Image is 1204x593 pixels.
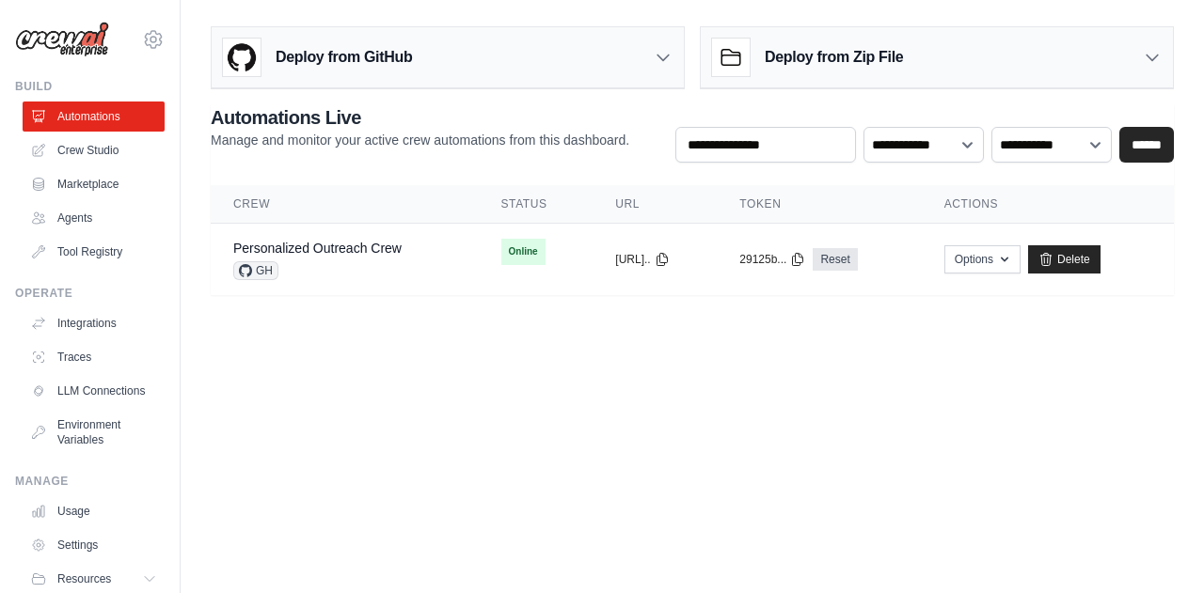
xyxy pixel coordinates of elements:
[57,571,111,586] span: Resources
[23,308,165,338] a: Integrations
[23,410,165,455] a: Environment Variables
[23,237,165,267] a: Tool Registry
[23,342,165,372] a: Traces
[1028,245,1101,273] a: Delete
[15,474,165,489] div: Manage
[717,185,921,224] th: Token
[15,286,165,301] div: Operate
[479,185,594,224] th: Status
[593,185,717,224] th: URL
[501,239,546,265] span: Online
[813,248,857,271] a: Reset
[211,185,479,224] th: Crew
[23,530,165,560] a: Settings
[23,203,165,233] a: Agents
[23,135,165,165] a: Crew Studio
[211,104,629,131] h2: Automations Live
[211,131,629,149] p: Manage and monitor your active crew automations from this dashboard.
[233,261,278,280] span: GH
[23,496,165,526] a: Usage
[233,241,402,256] a: Personalized Outreach Crew
[922,185,1174,224] th: Actions
[23,376,165,406] a: LLM Connections
[944,245,1021,273] button: Options
[276,46,412,69] h3: Deploy from GitHub
[765,46,903,69] h3: Deploy from Zip File
[23,101,165,132] a: Automations
[223,39,261,76] img: GitHub Logo
[15,79,165,94] div: Build
[23,169,165,199] a: Marketplace
[15,22,109,57] img: Logo
[739,252,805,267] button: 29125b...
